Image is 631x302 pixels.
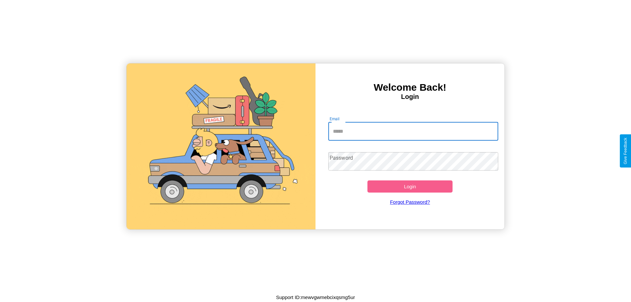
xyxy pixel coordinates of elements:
label: Email [330,116,340,122]
a: Forgot Password? [325,193,495,211]
h4: Login [315,93,504,101]
button: Login [367,180,453,193]
div: Give Feedback [623,138,628,164]
img: gif [127,63,315,229]
h3: Welcome Back! [315,82,504,93]
p: Support ID: mewvgwmebcixqsmg5ur [276,293,355,302]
